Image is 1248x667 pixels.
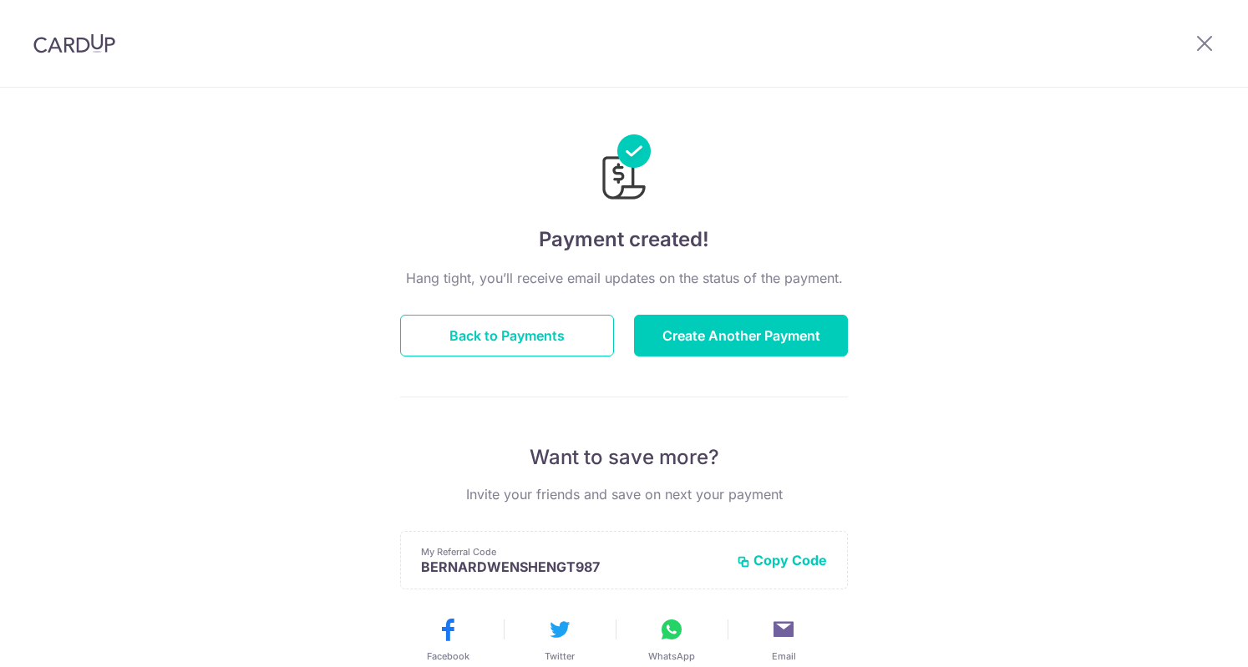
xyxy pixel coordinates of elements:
[400,315,614,356] button: Back to Payments
[400,484,848,504] p: Invite your friends and save on next your payment
[648,649,695,663] span: WhatsApp
[400,225,848,255] h4: Payment created!
[634,315,848,356] button: Create Another Payment
[427,649,469,663] span: Facebook
[421,545,723,558] p: My Referral Code
[421,558,723,575] p: BERNARDWENSHENGT987
[622,616,721,663] button: WhatsApp
[1141,617,1231,659] iframe: Opens a widget where you can find more information
[398,616,497,663] button: Facebook
[400,268,848,288] p: Hang tight, you’ll receive email updates on the status of the payment.
[734,616,833,663] button: Email
[597,134,651,205] img: Payments
[33,33,115,53] img: CardUp
[545,649,575,663] span: Twitter
[737,552,827,568] button: Copy Code
[772,649,796,663] span: Email
[510,616,609,663] button: Twitter
[400,444,848,471] p: Want to save more?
